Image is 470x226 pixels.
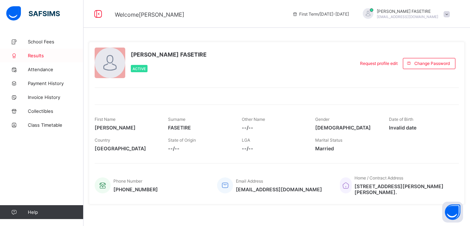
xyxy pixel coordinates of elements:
span: Collectibles [28,108,83,114]
span: Email Address [236,178,263,184]
span: Marital Status [315,137,342,143]
span: FASETIRE [168,125,231,131]
span: LGA [242,137,250,143]
span: Surname [168,117,185,122]
span: [PERSON_NAME] [95,125,158,131]
span: [PERSON_NAME] FASETIRE [131,51,207,58]
span: Payment History [28,81,83,86]
span: --/-- [242,125,305,131]
span: Help [28,209,83,215]
span: Attendance [28,67,83,72]
div: OluseyiFASETIRE [356,8,453,20]
span: Class Timetable [28,122,83,128]
span: [GEOGRAPHIC_DATA] [95,145,158,151]
span: Married [315,145,378,151]
img: safsims [6,6,60,21]
span: Active [133,67,146,71]
span: Country [95,137,110,143]
span: School Fees [28,39,83,44]
span: session/term information [292,11,349,17]
span: Results [28,53,83,58]
span: --/-- [168,145,231,151]
span: Invoice History [28,94,83,100]
span: Gender [315,117,329,122]
span: Change Password [414,61,450,66]
span: Other Name [242,117,265,122]
span: First Name [95,117,115,122]
span: Welcome [PERSON_NAME] [115,11,184,18]
span: Phone Number [113,178,142,184]
span: [EMAIL_ADDRESS][DOMAIN_NAME] [236,186,322,192]
span: [DEMOGRAPHIC_DATA] [315,125,378,131]
button: Open asap [442,202,463,223]
span: State of Origin [168,137,196,143]
span: [STREET_ADDRESS][PERSON_NAME][PERSON_NAME]. [355,183,452,195]
span: [EMAIL_ADDRESS][DOMAIN_NAME] [377,15,438,19]
span: [PERSON_NAME] FASETIRE [377,9,438,14]
span: Home / Contract Address [355,175,403,181]
span: [PHONE_NUMBER] [113,186,158,192]
span: Invalid date [389,125,452,131]
span: Request profile edit [360,61,398,66]
span: --/-- [242,145,305,151]
span: Date of Birth [389,117,413,122]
